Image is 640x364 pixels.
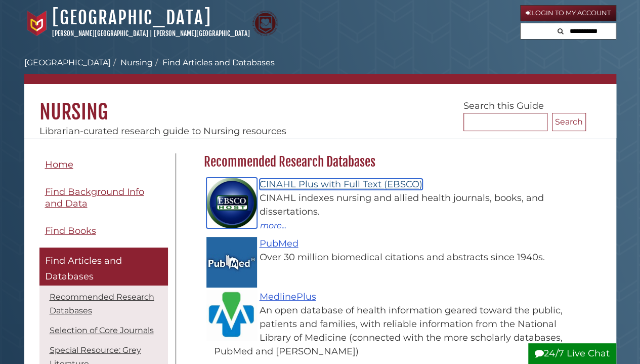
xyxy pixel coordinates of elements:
[24,58,111,67] a: [GEOGRAPHIC_DATA]
[150,29,152,37] span: |
[39,126,286,137] span: Librarian-curated research guide to Nursing resources
[153,57,275,69] li: Find Articles and Databases
[554,23,567,37] button: Search
[39,153,168,176] a: Home
[39,181,168,215] a: Find Background Info and Data
[24,11,50,36] img: Calvin University
[528,343,616,364] button: 24/7 Live Chat
[199,154,586,170] h2: Recommended Research Databases
[39,220,168,242] a: Find Books
[50,292,154,315] a: Recommended Research Databases
[154,29,250,37] a: [PERSON_NAME][GEOGRAPHIC_DATA]
[120,58,153,67] a: Nursing
[214,191,581,219] div: CINAHL indexes nursing and allied health journals, books, and dissertations.
[520,5,616,21] a: Login to My Account
[24,57,616,84] nav: breadcrumb
[24,84,616,125] h1: Nursing
[260,219,287,232] button: more...
[260,291,316,302] a: MedlinePlus
[52,7,211,29] a: [GEOGRAPHIC_DATA]
[252,11,278,36] img: Calvin Theological Seminary
[214,251,581,264] div: Over 30 million biomedical citations and abstracts since 1940s.
[260,238,298,249] a: PubMed
[45,186,144,209] span: Find Background Info and Data
[558,28,564,34] i: Search
[45,255,122,282] span: Find Articles and Databases
[214,304,581,358] div: An open database of health information geared toward the public, patients and families, with reli...
[52,29,148,37] a: [PERSON_NAME][GEOGRAPHIC_DATA]
[39,248,168,286] a: Find Articles and Databases
[50,326,154,335] a: Selection of Core Journals
[45,159,73,170] span: Home
[260,179,422,190] a: CINAHL Plus with Full Text (EBSCO)
[552,113,586,131] button: Search
[45,225,96,236] span: Find Books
